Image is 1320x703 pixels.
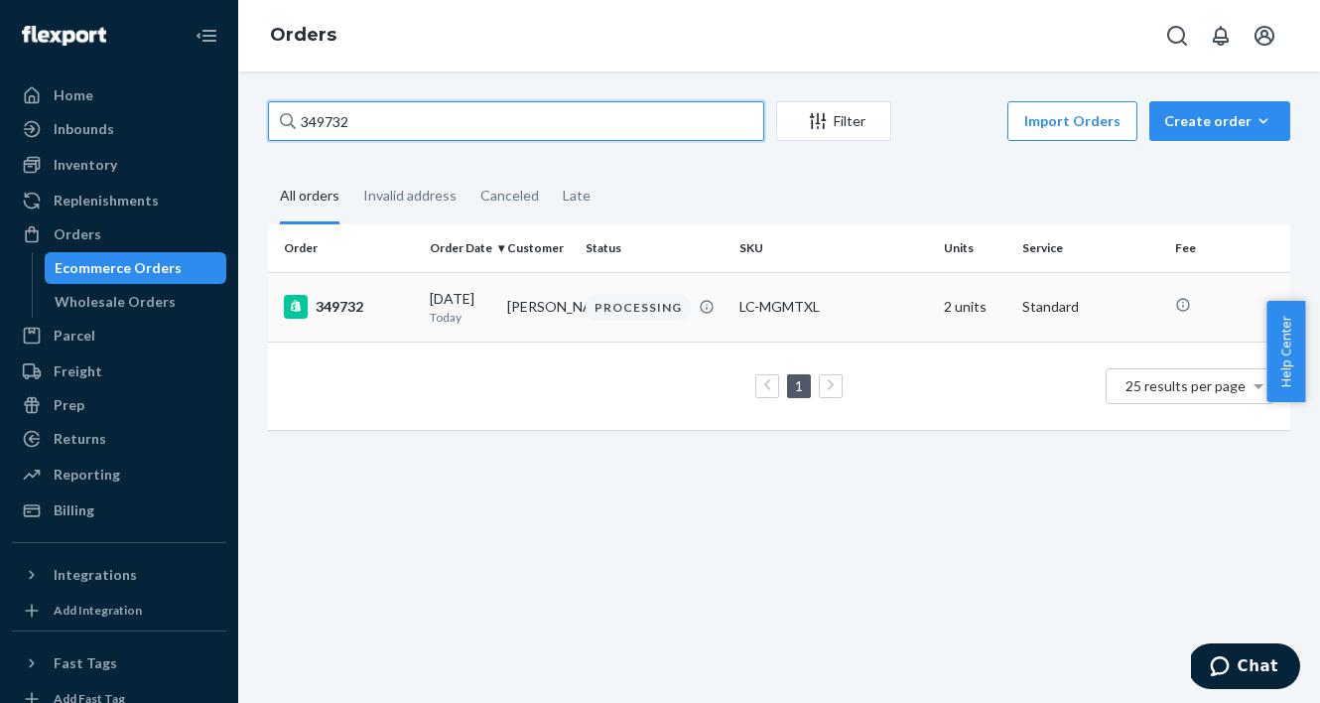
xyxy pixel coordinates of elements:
[54,565,137,585] div: Integrations
[507,239,570,256] div: Customer
[936,224,1014,272] th: Units
[422,224,500,272] th: Order Date
[54,119,114,139] div: Inbounds
[1125,377,1246,394] span: 25 results per page
[12,218,226,250] a: Orders
[563,170,591,221] div: Late
[1164,111,1275,131] div: Create order
[1007,101,1137,141] button: Import Orders
[280,170,339,224] div: All orders
[1191,643,1300,693] iframe: Opens a widget where you can chat to one of our agents
[731,224,936,272] th: SKU
[54,653,117,673] div: Fast Tags
[586,294,691,321] div: PROCESSING
[55,258,182,278] div: Ecommerce Orders
[739,297,928,317] div: LC-MGMTXL
[12,79,226,111] a: Home
[187,16,226,56] button: Close Navigation
[12,599,226,623] a: Add Integration
[12,149,226,181] a: Inventory
[45,286,227,318] a: Wholesale Orders
[12,559,226,591] button: Integrations
[12,459,226,491] a: Reporting
[12,185,226,216] a: Replenishments
[1014,224,1168,272] th: Service
[12,320,226,351] a: Parcel
[22,26,106,46] img: Flexport logo
[578,224,731,272] th: Status
[284,295,414,319] div: 349732
[1201,16,1241,56] button: Open notifications
[54,465,120,485] div: Reporting
[1157,16,1197,56] button: Open Search Box
[54,326,95,346] div: Parcel
[777,111,890,131] div: Filter
[54,602,142,619] div: Add Integration
[270,24,336,46] a: Orders
[54,191,159,211] div: Replenishments
[1022,297,1160,317] p: Standard
[12,647,226,679] button: Fast Tags
[1245,16,1284,56] button: Open account menu
[268,224,422,272] th: Order
[55,292,176,312] div: Wholesale Orders
[45,252,227,284] a: Ecommerce Orders
[1266,301,1305,402] button: Help Center
[1167,224,1290,272] th: Fee
[54,500,94,520] div: Billing
[12,423,226,455] a: Returns
[1149,101,1290,141] button: Create order
[54,361,102,381] div: Freight
[12,113,226,145] a: Inbounds
[776,101,891,141] button: Filter
[791,377,807,394] a: Page 1 is your current page
[363,170,457,221] div: Invalid address
[12,494,226,526] a: Billing
[430,289,492,326] div: [DATE]
[480,170,539,221] div: Canceled
[430,309,492,326] p: Today
[54,155,117,175] div: Inventory
[499,272,578,342] td: [PERSON_NAME]
[12,355,226,387] a: Freight
[54,395,84,415] div: Prep
[54,429,106,449] div: Returns
[268,101,764,141] input: Search orders
[54,85,93,105] div: Home
[54,224,101,244] div: Orders
[936,272,1014,342] td: 2 units
[12,389,226,421] a: Prep
[254,7,352,65] ol: breadcrumbs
